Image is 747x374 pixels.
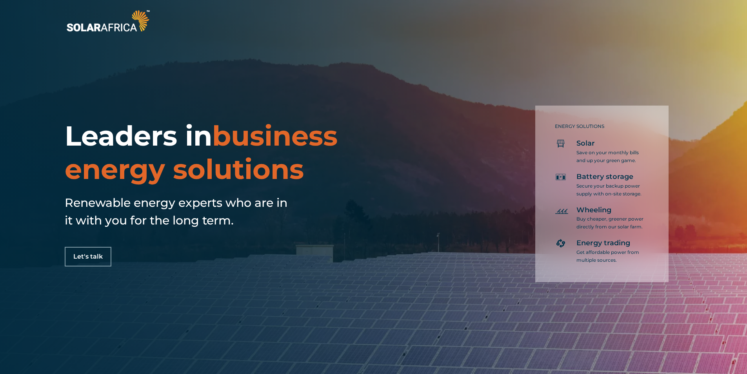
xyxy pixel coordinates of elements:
a: Let's talk [65,247,111,266]
span: business energy solutions [65,119,338,186]
p: Get affordable power from multiple sources. [576,248,645,264]
h5: ENERGY SOLUTIONS [555,124,645,129]
p: Save on your monthly bills and up your green game. [576,149,645,164]
span: Energy trading [576,239,630,248]
span: Let's talk [73,254,103,260]
span: Solar [576,139,595,148]
h1: Leaders in [65,119,436,186]
p: Buy cheaper, greener power directly from our solar farm. [576,215,645,231]
span: Wheeling [576,206,611,215]
p: Secure your backup power supply with on-site storage. [576,182,645,198]
h5: Renewable energy experts who are in it with you for the long term. [65,194,292,229]
span: Battery storage [576,172,633,182]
